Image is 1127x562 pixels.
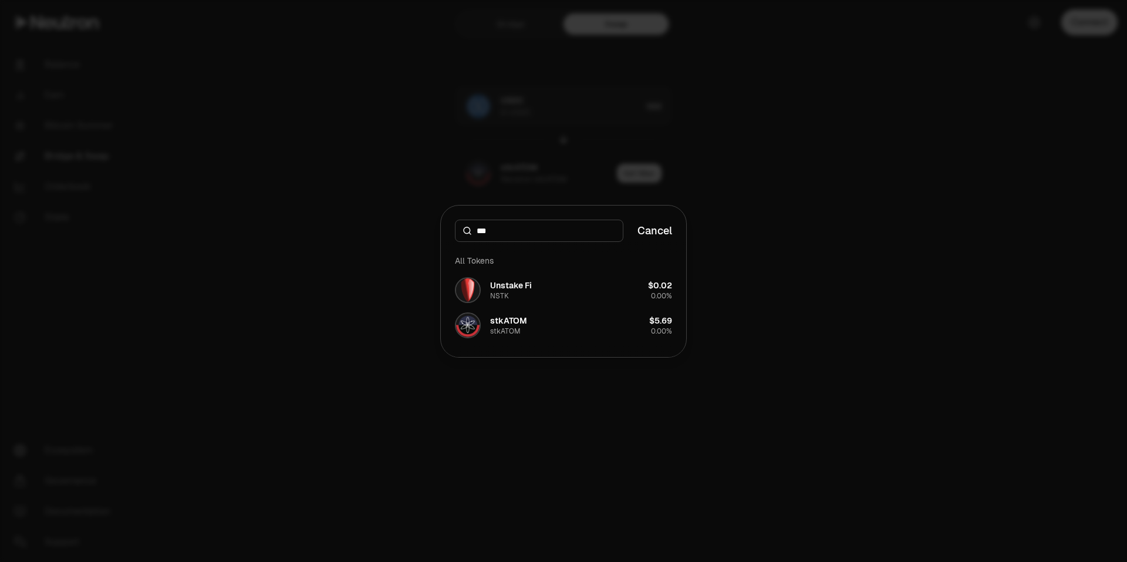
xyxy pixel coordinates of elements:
[490,280,532,291] div: Unstake Fi
[651,291,672,301] span: 0.00%
[448,249,679,272] div: All Tokens
[490,315,527,327] div: stkATOM
[490,327,521,336] div: stkATOM
[637,223,672,239] button: Cancel
[490,291,509,301] div: NSTK
[456,314,480,337] img: stkATOM Logo
[448,308,679,343] button: stkATOM LogostkATOMstkATOM$5.690.00%
[649,315,672,327] div: $5.69
[651,327,672,336] span: 0.00%
[648,280,672,291] div: $0.02
[448,272,679,308] button: NSTK LogoUnstake FiNSTK$0.020.00%
[456,278,480,302] img: NSTK Logo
